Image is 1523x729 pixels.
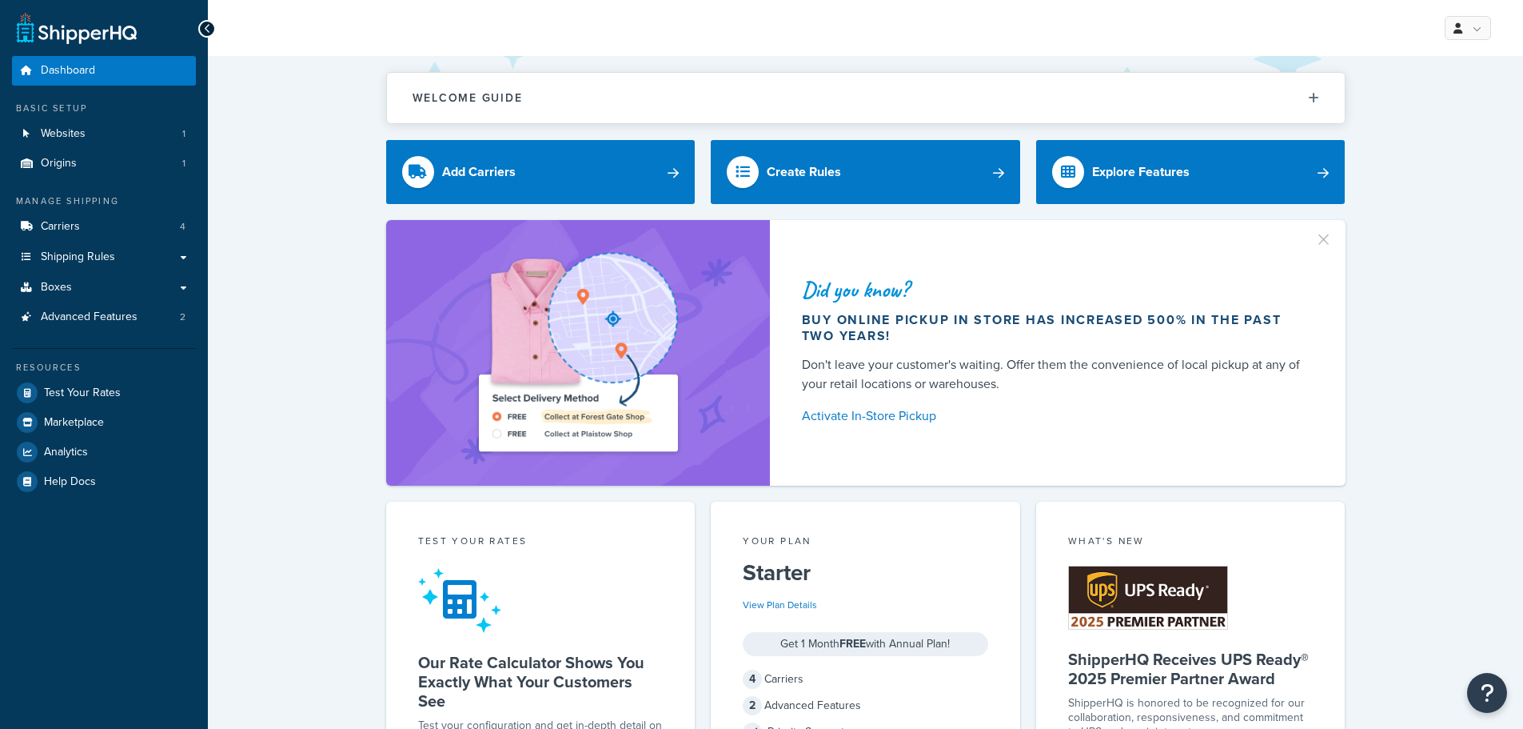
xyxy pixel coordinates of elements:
div: Resources [12,361,196,375]
a: Test Your Rates [12,379,196,407]
button: Welcome Guide [387,73,1345,123]
div: Did you know? [802,278,1307,301]
span: Origins [41,157,77,170]
a: Help Docs [12,467,196,496]
a: Dashboard [12,56,196,86]
span: 4 [743,670,762,689]
span: Dashboard [41,64,95,78]
span: Analytics [44,446,88,459]
span: Carriers [41,220,80,234]
a: Analytics [12,438,196,467]
span: 4 [180,220,185,234]
div: What's New [1068,534,1314,552]
span: 1 [182,127,185,141]
div: Carriers [743,668,988,691]
div: Add Carriers [442,161,516,183]
li: Websites [12,119,196,149]
a: Shipping Rules [12,242,196,272]
strong: FREE [839,635,866,652]
span: 2 [743,696,762,715]
div: Test your rates [418,534,664,552]
h5: Starter [743,560,988,586]
span: 2 [180,310,185,324]
img: ad-shirt-map-b0359fc47e01cab431d101c4b569394f6a03f54285957d908178d52f29eb9668.png [433,244,723,462]
div: Explore Features [1092,161,1190,183]
span: Boxes [41,281,72,294]
span: Advanced Features [41,310,138,324]
li: Origins [12,149,196,178]
div: Basic Setup [12,102,196,115]
div: Get 1 Month with Annual Plan! [743,632,988,656]
a: Explore Features [1036,140,1346,204]
div: Create Rules [767,161,841,183]
a: Carriers4 [12,212,196,242]
li: Advanced Features [12,302,196,332]
h5: ShipperHQ Receives UPS Ready® 2025 Premier Partner Award [1068,650,1314,688]
a: Add Carriers [386,140,696,204]
div: Don't leave your customer's waiting. Offer them the convenience of local pickup at any of your re... [802,355,1307,394]
a: Advanced Features2 [12,302,196,332]
button: Open Resource Center [1467,673,1507,713]
a: Marketplace [12,408,196,437]
div: Advanced Features [743,695,988,717]
li: Carriers [12,212,196,242]
span: Websites [41,127,86,141]
span: Shipping Rules [41,250,115,264]
span: Test Your Rates [44,387,121,400]
span: Marketplace [44,416,104,430]
span: 1 [182,157,185,170]
span: Help Docs [44,475,96,489]
a: Activate In-Store Pickup [802,405,1307,427]
a: Origins1 [12,149,196,178]
h2: Welcome Guide [413,92,523,104]
a: Boxes [12,273,196,302]
a: Websites1 [12,119,196,149]
div: Manage Shipping [12,194,196,208]
a: View Plan Details [743,598,817,612]
h5: Our Rate Calculator Shows You Exactly What Your Customers See [418,653,664,711]
div: Buy online pickup in store has increased 500% in the past two years! [802,312,1307,344]
div: Your Plan [743,534,988,552]
a: Create Rules [711,140,1020,204]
